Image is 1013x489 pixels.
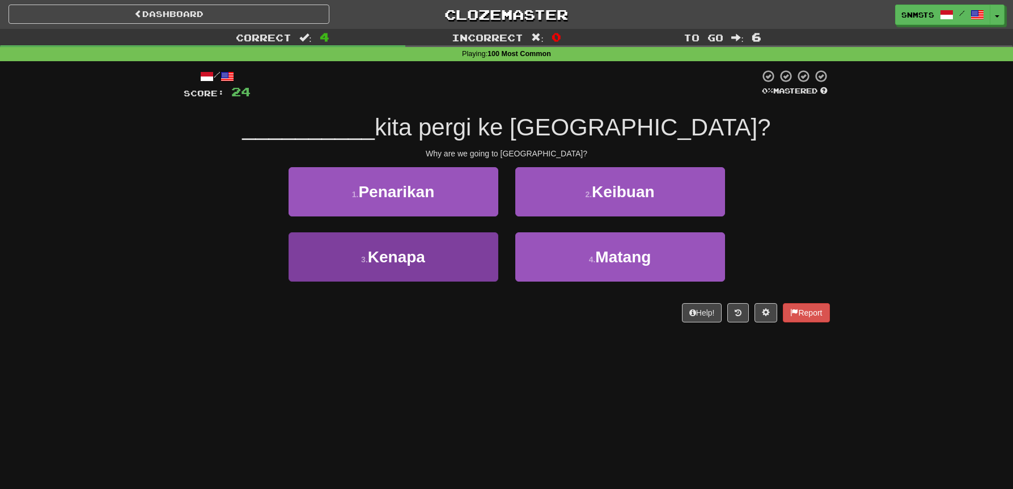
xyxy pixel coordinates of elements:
[901,10,934,20] span: snmsts
[352,190,359,199] small: 1 .
[289,167,498,216] button: 1.Penarikan
[731,33,744,42] span: :
[346,5,667,24] a: Clozemaster
[515,232,725,282] button: 4.Matang
[184,148,830,159] div: Why are we going to [GEOGRAPHIC_DATA]?
[762,86,773,95] span: 0 %
[783,303,829,322] button: Report
[592,183,654,201] span: Keibuan
[236,32,291,43] span: Correct
[589,255,596,264] small: 4 .
[231,84,251,99] span: 24
[552,30,561,44] span: 0
[361,255,368,264] small: 3 .
[531,33,544,42] span: :
[595,248,651,266] span: Matang
[242,114,375,141] span: __________
[452,32,523,43] span: Incorrect
[515,167,725,216] button: 2.Keibuan
[184,88,224,98] span: Score:
[289,232,498,282] button: 3.Kenapa
[684,32,723,43] span: To go
[752,30,761,44] span: 6
[358,183,434,201] span: Penarikan
[488,50,551,58] strong: 100 Most Common
[368,248,425,266] span: Kenapa
[299,33,312,42] span: :
[320,30,329,44] span: 4
[682,303,722,322] button: Help!
[585,190,592,199] small: 2 .
[9,5,329,24] a: Dashboard
[760,86,830,96] div: Mastered
[727,303,749,322] button: Round history (alt+y)
[184,69,251,83] div: /
[375,114,771,141] span: kita pergi ke [GEOGRAPHIC_DATA]?
[895,5,990,25] a: snmsts /
[959,9,965,17] span: /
